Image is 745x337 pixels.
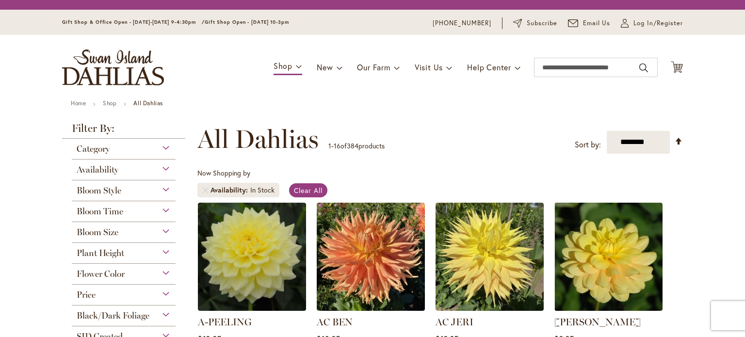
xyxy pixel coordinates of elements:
[554,203,663,311] img: AHOY MATEY
[621,18,683,28] a: Log In/Register
[357,62,390,72] span: Our Farm
[317,62,333,72] span: New
[328,138,385,154] p: - of products
[211,185,250,195] span: Availability
[467,62,511,72] span: Help Center
[317,316,353,328] a: AC BEN
[202,187,208,193] a: Remove Availability In Stock
[436,316,473,328] a: AC JERI
[77,144,110,154] span: Category
[77,206,123,217] span: Bloom Time
[294,186,323,195] span: Clear All
[436,203,544,311] img: AC Jeri
[527,18,557,28] span: Subscribe
[71,99,86,107] a: Home
[198,316,252,328] a: A-PEELING
[77,227,118,238] span: Bloom Size
[583,18,611,28] span: Email Us
[77,185,121,196] span: Bloom Style
[77,248,124,258] span: Plant Height
[198,203,306,311] img: A-Peeling
[77,269,125,279] span: Flower Color
[103,99,116,107] a: Shop
[77,289,96,300] span: Price
[77,310,149,321] span: Black/Dark Foliage
[575,136,601,154] label: Sort by:
[197,168,250,177] span: Now Shopping by
[289,183,327,197] a: Clear All
[436,304,544,313] a: AC Jeri
[334,141,340,150] span: 16
[554,304,663,313] a: AHOY MATEY
[198,304,306,313] a: A-Peeling
[77,164,118,175] span: Availability
[639,60,648,76] button: Search
[317,304,425,313] a: AC BEN
[633,18,683,28] span: Log In/Register
[317,203,425,311] img: AC BEN
[433,18,491,28] a: [PHONE_NUMBER]
[328,141,331,150] span: 1
[274,61,292,71] span: Shop
[554,316,641,328] a: [PERSON_NAME]
[568,18,611,28] a: Email Us
[250,185,275,195] div: In Stock
[62,19,205,25] span: Gift Shop & Office Open - [DATE]-[DATE] 9-4:30pm /
[197,125,319,154] span: All Dahlias
[62,123,185,139] strong: Filter By:
[513,18,557,28] a: Subscribe
[347,141,358,150] span: 384
[62,49,164,85] a: store logo
[133,99,163,107] strong: All Dahlias
[205,19,289,25] span: Gift Shop Open - [DATE] 10-3pm
[415,62,443,72] span: Visit Us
